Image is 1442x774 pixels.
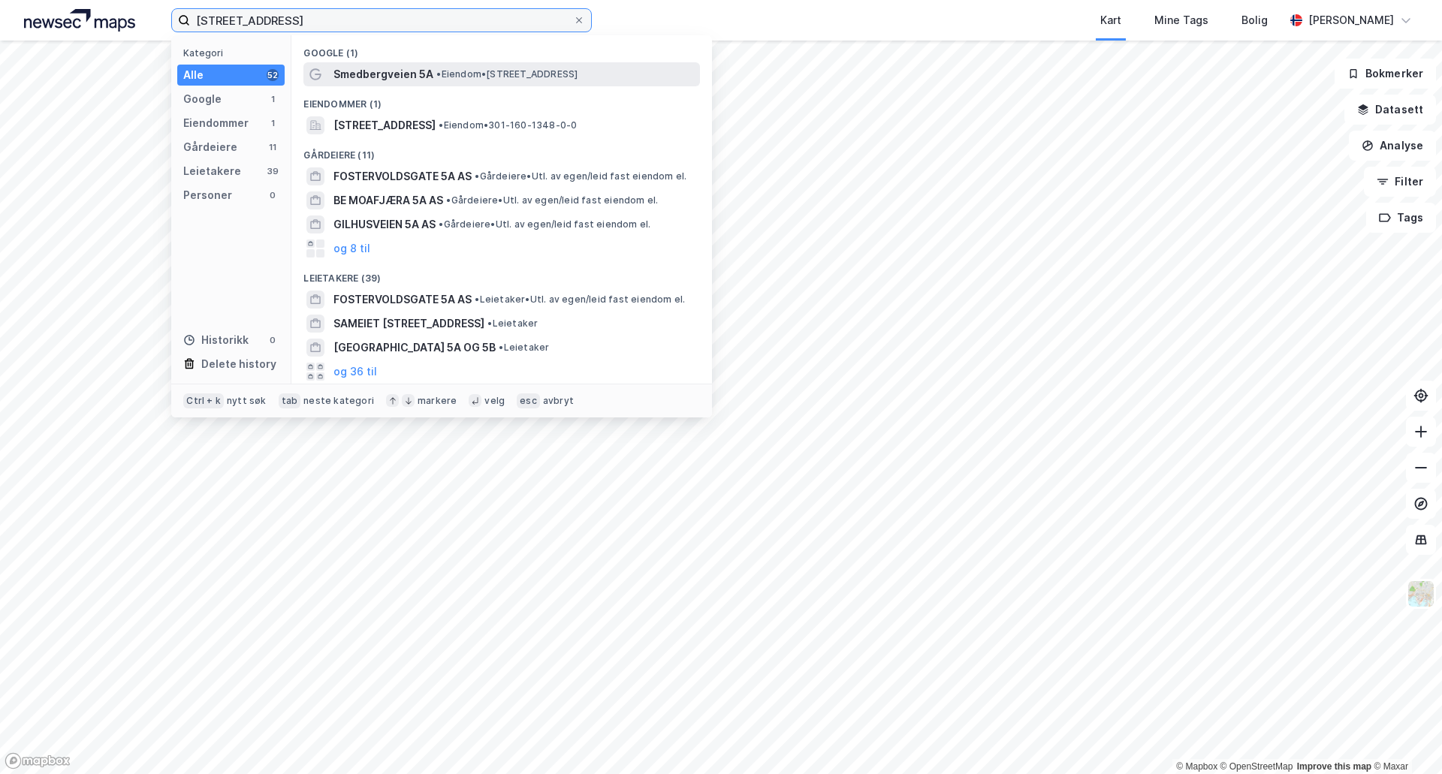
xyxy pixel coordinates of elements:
div: 0 [267,189,279,201]
div: avbryt [543,395,574,407]
span: • [475,294,479,305]
span: • [436,68,441,80]
div: Kart [1100,11,1121,29]
a: Mapbox homepage [5,752,71,769]
div: Eiendommer (1) [291,86,712,113]
span: SAMEIET [STREET_ADDRESS] [333,315,484,333]
div: Google (1) [291,35,712,62]
div: Historikk [183,331,249,349]
div: nytt søk [227,395,267,407]
span: Smedbergveien 5A [333,65,433,83]
div: markere [418,395,457,407]
button: Filter [1364,167,1436,197]
button: Bokmerker [1335,59,1436,89]
span: FOSTERVOLDSGATE 5A AS [333,167,472,185]
span: Leietaker • Utl. av egen/leid fast eiendom el. [475,294,685,306]
div: 11 [267,141,279,153]
span: Gårdeiere • Utl. av egen/leid fast eiendom el. [475,170,686,182]
div: 39 [267,165,279,177]
span: [GEOGRAPHIC_DATA] 5A OG 5B [333,339,496,357]
div: neste kategori [303,395,374,407]
span: • [446,194,451,206]
div: 0 [267,334,279,346]
span: • [499,342,503,353]
div: Bolig [1241,11,1268,29]
button: og 36 til [333,363,377,381]
div: tab [279,393,301,408]
div: esc [517,393,540,408]
span: • [439,119,443,131]
span: Leietaker [487,318,538,330]
div: Eiendommer [183,114,249,132]
button: Tags [1366,203,1436,233]
span: Leietaker [499,342,549,354]
div: Leietakere [183,162,241,180]
div: Alle [183,66,204,84]
div: Mine Tags [1154,11,1208,29]
div: 1 [267,93,279,105]
img: logo.a4113a55bc3d86da70a041830d287a7e.svg [24,9,135,32]
span: FOSTERVOLDSGATE 5A AS [333,291,472,309]
span: Eiendom • 301-160-1348-0-0 [439,119,577,131]
span: Eiendom • [STREET_ADDRESS] [436,68,578,80]
button: og 8 til [333,239,370,257]
button: Datasett [1344,95,1436,125]
div: [PERSON_NAME] [1308,11,1394,29]
a: OpenStreetMap [1220,761,1293,772]
div: Ctrl + k [183,393,224,408]
div: 1 [267,117,279,129]
span: GILHUSVEIEN 5A AS [333,215,436,233]
button: Analyse [1349,131,1436,161]
img: Z [1407,580,1435,608]
a: Improve this map [1297,761,1371,772]
div: Leietakere (39) [291,261,712,288]
span: BE MOAFJÆRA 5A AS [333,191,443,209]
div: Gårdeiere (11) [291,137,712,164]
span: • [487,318,492,329]
input: Søk på adresse, matrikkel, gårdeiere, leietakere eller personer [190,9,573,32]
div: Google [183,90,222,108]
iframe: Chat Widget [1367,702,1442,774]
span: • [439,218,443,230]
div: Gårdeiere [183,138,237,156]
div: 52 [267,69,279,81]
div: Delete history [201,355,276,373]
span: Gårdeiere • Utl. av egen/leid fast eiendom el. [446,194,658,206]
span: [STREET_ADDRESS] [333,116,436,134]
span: Gårdeiere • Utl. av egen/leid fast eiendom el. [439,218,650,230]
div: velg [484,395,505,407]
div: Personer [183,186,232,204]
a: Mapbox [1176,761,1217,772]
span: • [475,170,479,182]
div: Kategori [183,47,285,59]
